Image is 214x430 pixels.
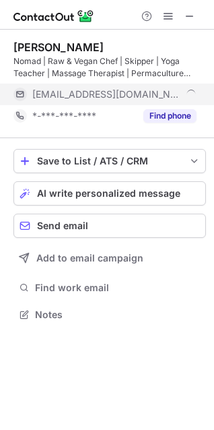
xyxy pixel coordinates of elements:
button: save-profile-one-click [13,149,206,173]
div: Nomad | Raw & Vegan Chef | Skipper | Yoga Teacher | Massage Therapist | Permaculture Designer [13,55,206,80]
span: Notes [35,309,201,321]
div: Save to List / ATS / CRM [37,156,182,166]
button: Add to email campaign [13,246,206,270]
button: Find work email [13,278,206,297]
span: AI write personalized message [37,188,180,199]
span: [EMAIL_ADDRESS][DOMAIN_NAME] [32,88,182,100]
span: Find work email [35,282,201,294]
button: Notes [13,305,206,324]
button: Send email [13,214,206,238]
div: [PERSON_NAME] [13,40,104,54]
button: Reveal Button [143,109,197,123]
span: Send email [37,220,88,231]
button: AI write personalized message [13,181,206,206]
span: Add to email campaign [36,253,143,264]
img: ContactOut v5.3.10 [13,8,94,24]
